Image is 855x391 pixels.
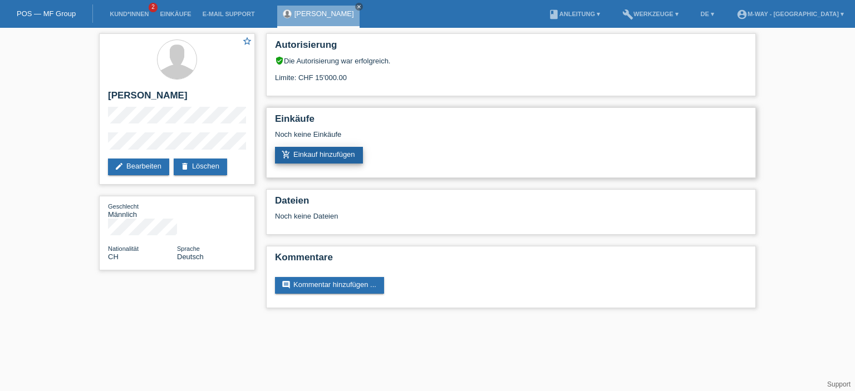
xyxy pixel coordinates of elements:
[731,11,849,17] a: account_circlem-way - [GEOGRAPHIC_DATA] ▾
[115,162,124,171] i: edit
[695,11,720,17] a: DE ▾
[275,212,615,220] div: Noch keine Dateien
[149,3,158,12] span: 2
[275,56,747,65] div: Die Autorisierung war erfolgreich.
[154,11,196,17] a: Einkäufe
[108,245,139,252] span: Nationalität
[355,3,363,11] a: close
[282,150,291,159] i: add_shopping_cart
[356,4,362,9] i: close
[275,147,363,164] a: add_shopping_cartEinkauf hinzufügen
[827,380,851,388] a: Support
[275,252,747,269] h2: Kommentare
[174,159,227,175] a: deleteLöschen
[282,280,291,289] i: comment
[275,277,384,294] a: commentKommentar hinzufügen ...
[242,36,252,46] i: star_border
[180,162,189,171] i: delete
[108,203,139,210] span: Geschlecht
[104,11,154,17] a: Kund*innen
[108,253,119,261] span: Schweiz
[736,9,748,20] i: account_circle
[242,36,252,48] a: star_border
[177,253,204,261] span: Deutsch
[622,9,633,20] i: build
[294,9,354,18] a: [PERSON_NAME]
[275,113,747,130] h2: Einkäufe
[275,39,747,56] h2: Autorisierung
[108,159,169,175] a: editBearbeiten
[275,195,747,212] h2: Dateien
[548,9,559,20] i: book
[177,245,200,252] span: Sprache
[17,9,76,18] a: POS — MF Group
[108,90,246,107] h2: [PERSON_NAME]
[617,11,684,17] a: buildWerkzeuge ▾
[543,11,606,17] a: bookAnleitung ▾
[275,56,284,65] i: verified_user
[275,65,747,82] div: Limite: CHF 15'000.00
[197,11,261,17] a: E-Mail Support
[275,130,747,147] div: Noch keine Einkäufe
[108,202,177,219] div: Männlich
